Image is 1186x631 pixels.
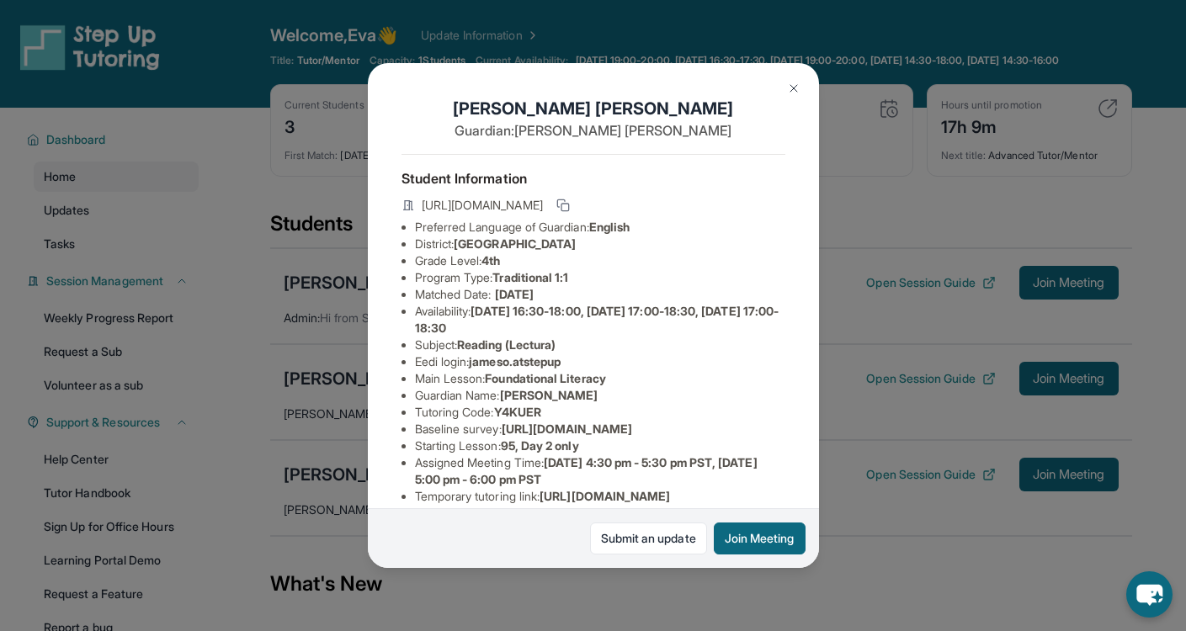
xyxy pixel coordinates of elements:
span: [URL][DOMAIN_NAME] [540,489,670,503]
li: Guardian Name : [415,387,785,404]
span: Traditional 1:1 [492,270,568,284]
li: Starting Lesson : [415,437,785,454]
span: [URL][DOMAIN_NAME] [502,422,632,436]
li: Temporary tutoring link : [415,488,785,505]
span: [DATE]T00:00:00.000Z [550,506,683,520]
span: [PERSON_NAME] [500,388,598,402]
button: Copy link [553,195,573,215]
li: District: [415,236,785,252]
span: 4th [481,253,500,268]
img: Close Icon [787,82,800,95]
li: Matched Date: [415,286,785,303]
span: Foundational Literacy [485,371,605,385]
span: [GEOGRAPHIC_DATA] [454,236,576,251]
p: Guardian: [PERSON_NAME] [PERSON_NAME] [402,120,785,141]
span: Y4KUER [494,405,541,419]
a: Submit an update [590,522,707,554]
span: Reading (Lectura) [457,337,556,352]
span: English [589,220,630,234]
button: chat-button [1126,571,1173,618]
li: Program Type: [415,269,785,286]
span: jameso.atstepup [469,354,561,369]
span: [URL][DOMAIN_NAME] [422,197,543,214]
li: Availability: [415,303,785,337]
span: [DATE] 4:30 pm - 5:30 pm PST, [DATE] 5:00 pm - 6:00 pm PST [415,455,758,486]
span: 95, Day 2 only [501,438,579,453]
h1: [PERSON_NAME] [PERSON_NAME] [402,97,785,120]
li: Assigned Meeting Time : [415,454,785,488]
li: Main Lesson : [415,370,785,387]
li: Baseline survey : [415,421,785,437]
li: Preferred Language of Guardian: [415,219,785,236]
button: Join Meeting [714,522,806,554]
li: Eedi login : [415,353,785,370]
h4: Student Information [402,168,785,188]
span: [DATE] 16:30-18:00, [DATE] 17:00-18:30, [DATE] 17:00-18:30 [415,304,779,335]
span: [DATE] [495,287,534,301]
li: Grade Level: [415,252,785,269]
li: Date of First Assessment : [415,505,785,522]
li: Subject : [415,337,785,353]
li: Tutoring Code : [415,404,785,421]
